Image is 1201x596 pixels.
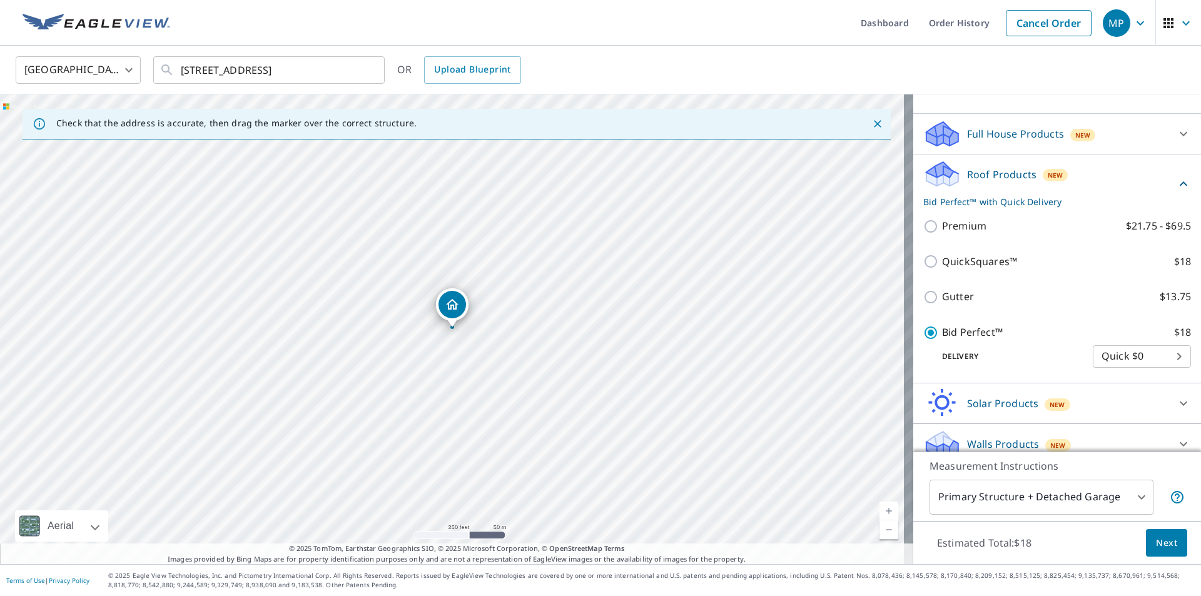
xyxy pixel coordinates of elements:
[1093,339,1191,374] div: Quick $0
[1050,400,1065,410] span: New
[1050,440,1066,450] span: New
[1160,289,1191,305] p: $13.75
[44,510,78,542] div: Aerial
[181,53,359,88] input: Search by address or latitude-longitude
[1174,325,1191,340] p: $18
[289,543,625,554] span: © 2025 TomTom, Earthstar Geographics SIO, © 2025 Microsoft Corporation, ©
[49,576,89,585] a: Privacy Policy
[436,288,469,327] div: Dropped pin, building 1, Residential property, 1471 10 Mile Rd NE Comstock Park, MI 49321
[923,351,1093,362] p: Delivery
[6,577,89,584] p: |
[967,396,1038,411] p: Solar Products
[16,53,141,88] div: [GEOGRAPHIC_DATA]
[930,480,1153,515] div: Primary Structure + Detached Garage
[1146,529,1187,557] button: Next
[942,325,1003,340] p: Bid Perfect™
[923,195,1176,208] p: Bid Perfect™ with Quick Delivery
[1156,535,1177,551] span: Next
[549,543,602,553] a: OpenStreetMap
[930,458,1185,473] p: Measurement Instructions
[967,126,1064,141] p: Full House Products
[23,14,170,33] img: EV Logo
[108,571,1195,590] p: © 2025 Eagle View Technologies, Inc. and Pictometry International Corp. All Rights Reserved. Repo...
[604,543,625,553] a: Terms
[967,437,1039,452] p: Walls Products
[923,388,1191,418] div: Solar ProductsNew
[879,520,898,539] a: Current Level 17, Zoom Out
[15,510,108,542] div: Aerial
[1126,218,1191,234] p: $21.75 - $69.5
[942,289,974,305] p: Gutter
[1048,170,1063,180] span: New
[1174,254,1191,270] p: $18
[424,56,520,84] a: Upload Blueprint
[869,116,886,132] button: Close
[923,429,1191,459] div: Walls ProductsNew
[923,119,1191,149] div: Full House ProductsNew
[967,167,1036,182] p: Roof Products
[879,502,898,520] a: Current Level 17, Zoom In
[942,254,1017,270] p: QuickSquares™
[1103,9,1130,37] div: MP
[1006,10,1092,36] a: Cancel Order
[434,62,510,78] span: Upload Blueprint
[1075,130,1091,140] span: New
[923,159,1191,208] div: Roof ProductsNewBid Perfect™ with Quick Delivery
[397,56,521,84] div: OR
[6,576,45,585] a: Terms of Use
[927,529,1041,557] p: Estimated Total: $18
[1170,490,1185,505] span: Your report will include the primary structure and a detached garage if one exists.
[942,218,986,234] p: Premium
[56,118,417,129] p: Check that the address is accurate, then drag the marker over the correct structure.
